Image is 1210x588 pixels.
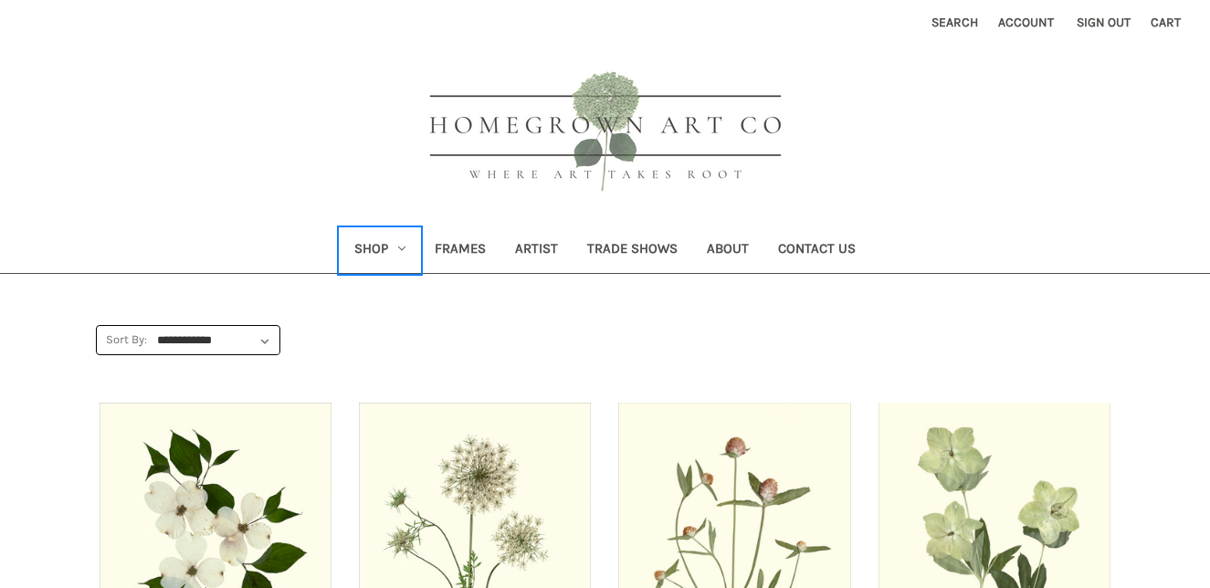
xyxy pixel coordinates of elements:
[340,228,420,273] a: Shop
[1151,15,1181,30] span: Cart
[97,326,148,353] label: Sort By:
[400,51,811,215] img: HOMEGROWN ART CO
[500,228,573,273] a: Artist
[692,228,763,273] a: About
[573,228,692,273] a: Trade Shows
[763,228,870,273] a: Contact Us
[420,228,500,273] a: Frames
